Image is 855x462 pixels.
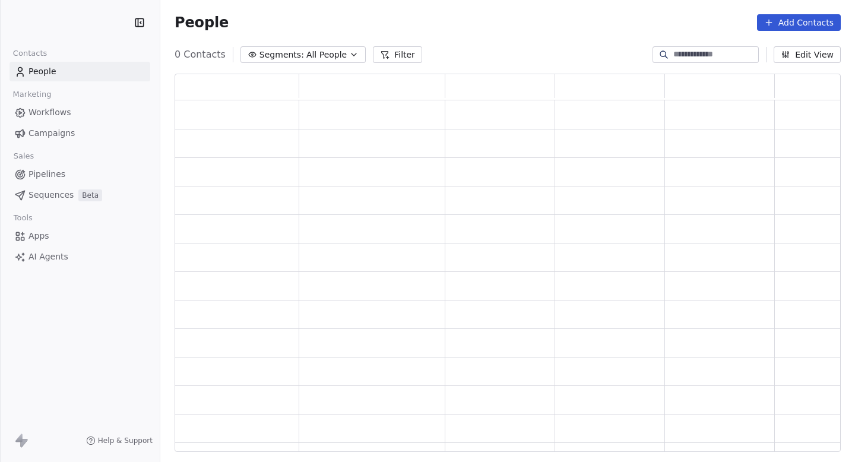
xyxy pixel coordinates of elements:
[28,251,68,263] span: AI Agents
[28,65,56,78] span: People
[28,189,74,201] span: Sequences
[175,48,226,62] span: 0 Contacts
[98,436,153,445] span: Help & Support
[373,46,422,63] button: Filter
[8,209,37,227] span: Tools
[9,185,150,205] a: SequencesBeta
[28,168,65,181] span: Pipelines
[259,49,304,61] span: Segments:
[774,46,841,63] button: Edit View
[28,106,71,119] span: Workflows
[9,62,150,81] a: People
[175,14,229,31] span: People
[9,226,150,246] a: Apps
[86,436,153,445] a: Help & Support
[306,49,347,61] span: All People
[9,103,150,122] a: Workflows
[757,14,841,31] button: Add Contacts
[9,164,150,184] a: Pipelines
[8,86,56,103] span: Marketing
[9,247,150,267] a: AI Agents
[8,147,39,165] span: Sales
[28,230,49,242] span: Apps
[8,45,52,62] span: Contacts
[9,124,150,143] a: Campaigns
[78,189,102,201] span: Beta
[28,127,75,140] span: Campaigns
